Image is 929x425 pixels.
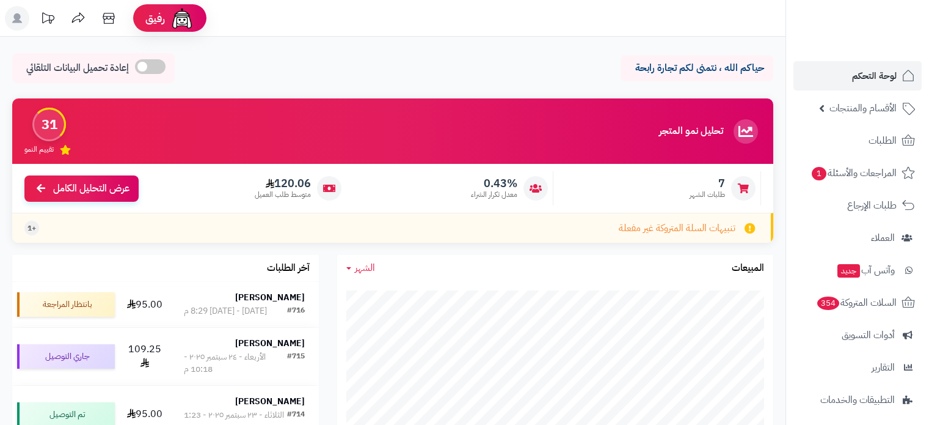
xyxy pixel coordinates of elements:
span: 7 [690,177,725,190]
a: العملاء [793,223,922,253]
span: لوحة التحكم [852,67,897,84]
span: تنبيهات السلة المتروكة غير مفعلة [619,221,735,235]
span: إعادة تحميل البيانات التلقائي [26,61,129,75]
td: 95.00 [120,282,170,327]
span: عرض التحليل الكامل [53,182,129,196]
div: بانتظار المراجعة [17,292,115,317]
p: حياكم الله ، نتمنى لكم تجارة رابحة [630,61,764,75]
a: الطلبات [793,126,922,155]
div: [DATE] - [DATE] 8:29 م [184,305,267,317]
span: 0.43% [471,177,517,190]
span: معدل تكرار الشراء [471,190,517,200]
h3: المبيعات [732,263,764,274]
span: التطبيقات والخدمات [820,391,895,408]
a: السلات المتروكة354 [793,288,922,317]
div: جاري التوصيل [17,344,115,369]
a: عرض التحليل الكامل [24,176,139,202]
span: التقارير [872,359,895,376]
a: وآتس آبجديد [793,256,922,285]
span: الشهر [355,261,375,275]
span: جديد [837,264,860,278]
span: +1 [27,223,36,234]
img: logo-2.png [846,9,917,35]
strong: [PERSON_NAME] [235,395,305,408]
a: التطبيقات والخدمات [793,385,922,415]
img: ai-face.png [170,6,194,31]
div: #716 [287,305,305,317]
div: الأربعاء - ٢٤ سبتمبر ٢٠٢٥ - 10:18 م [184,351,287,375]
a: طلبات الإرجاع [793,191,922,220]
span: طلبات الشهر [690,190,725,200]
span: تقييم النمو [24,144,54,155]
span: الأقسام والمنتجات [829,100,897,117]
a: الشهر [346,261,375,275]
h3: تحليل نمو المتجر [659,126,723,137]
div: #715 [287,351,305,375]
span: 120.06 [255,177,311,190]
a: أدوات التسويق [793,320,922,350]
span: طلبات الإرجاع [847,197,897,214]
a: تحديثات المنصة [32,6,63,34]
span: المراجعات والأسئلة [811,164,897,182]
td: 109.25 [120,328,170,385]
a: التقارير [793,353,922,382]
span: رفيق [145,11,165,26]
span: الطلبات [869,132,897,149]
h3: آخر الطلبات [267,263,310,274]
strong: [PERSON_NAME] [235,291,305,304]
span: العملاء [871,229,895,246]
a: لوحة التحكم [793,61,922,91]
a: المراجعات والأسئلة1 [793,158,922,188]
span: 354 [817,296,840,310]
span: السلات المتروكة [816,294,897,311]
strong: [PERSON_NAME] [235,337,305,350]
span: متوسط طلب العميل [255,190,311,200]
span: وآتس آب [836,262,895,279]
span: 1 [811,166,826,180]
span: أدوات التسويق [842,327,895,344]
